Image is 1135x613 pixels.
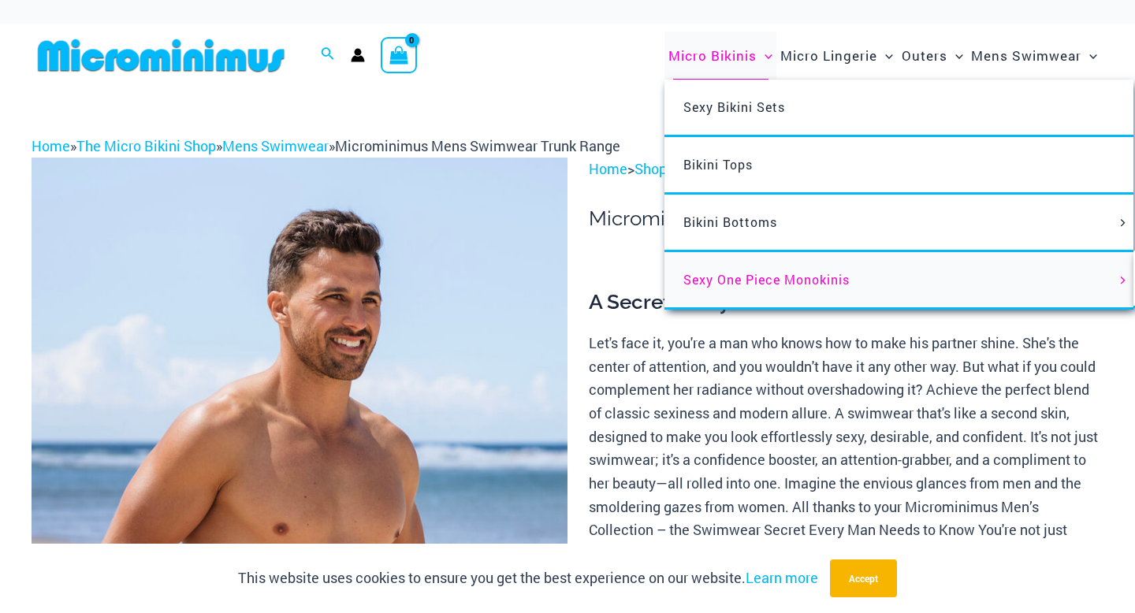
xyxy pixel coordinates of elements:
[76,136,216,155] a: The Micro Bikini Shop
[971,35,1081,76] span: Mens Swimwear
[589,158,1103,181] p: > >
[898,32,967,80] a: OutersMenu ToggleMenu Toggle
[664,195,1133,252] a: Bikini BottomsMenu ToggleMenu Toggle
[902,35,947,76] span: Outers
[589,289,1103,316] h3: A Secret Every Man Must Know
[589,332,1103,589] p: Let's face it, you're a man who knows how to make his partner shine. She's the center of attentio...
[238,567,818,590] p: This website uses cookies to ensure you get the best experience on our website.
[877,35,893,76] span: Menu Toggle
[1114,277,1131,284] span: Menu Toggle
[589,159,627,178] a: Home
[668,35,757,76] span: Micro Bikinis
[321,45,335,65] a: Search icon link
[381,37,417,73] a: View Shopping Cart, empty
[664,252,1133,310] a: Sexy One Piece MonokinisMenu ToggleMenu Toggle
[32,136,620,155] span: » » »
[664,137,1133,195] a: Bikini Tops
[634,159,667,178] a: Shop
[683,214,777,230] span: Bikini Bottoms
[776,32,897,80] a: Micro LingerieMenu ToggleMenu Toggle
[947,35,963,76] span: Menu Toggle
[664,32,776,80] a: Micro BikinisMenu ToggleMenu Toggle
[683,271,850,288] span: Sexy One Piece Monokinis
[683,98,785,115] span: Sexy Bikini Sets
[683,156,753,173] span: Bikini Tops
[780,35,877,76] span: Micro Lingerie
[746,568,818,587] a: Learn more
[830,559,897,597] button: Accept
[664,80,1133,137] a: Sexy Bikini Sets
[222,136,329,155] a: Mens Swimwear
[662,29,1103,82] nav: Site Navigation
[1114,219,1131,227] span: Menu Toggle
[351,48,365,62] a: Account icon link
[967,32,1101,80] a: Mens SwimwearMenu ToggleMenu Toggle
[589,206,1103,231] h1: Microminimus Mens Swimwear Trunk Range
[757,35,772,76] span: Menu Toggle
[32,136,70,155] a: Home
[32,38,291,73] img: MM SHOP LOGO FLAT
[1081,35,1097,76] span: Menu Toggle
[335,136,620,155] span: Microminimus Mens Swimwear Trunk Range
